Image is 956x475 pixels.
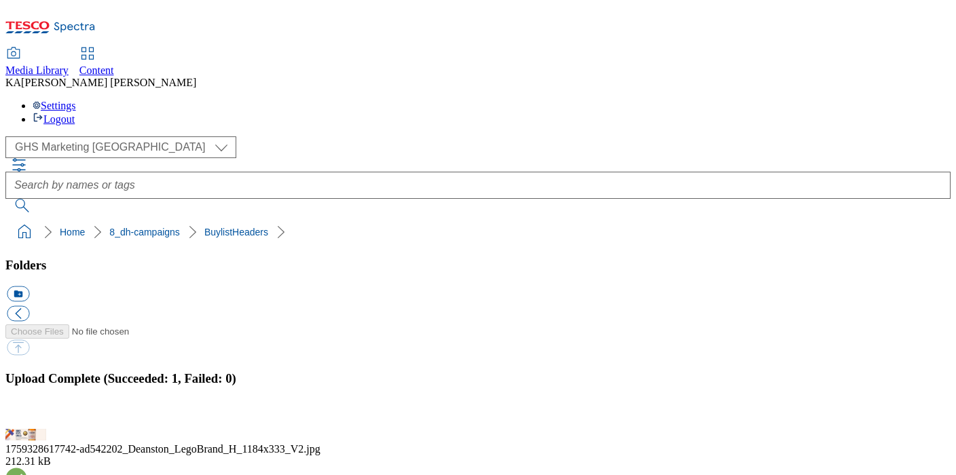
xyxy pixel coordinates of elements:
a: BuylistHeaders [204,227,268,237]
a: home [14,221,35,243]
span: KA [5,77,21,88]
span: [PERSON_NAME] [PERSON_NAME] [21,77,196,88]
nav: breadcrumb [5,219,951,245]
a: Settings [33,100,76,111]
div: 212.31 kB [5,455,951,468]
a: Home [60,227,85,237]
input: Search by names or tags [5,172,951,199]
h3: Folders [5,258,951,273]
a: Media Library [5,48,69,77]
a: Logout [33,113,75,125]
div: 1759328617742-ad542202_Deanston_LegoBrand_H_1184x333_V2.jpg [5,443,951,455]
span: Media Library [5,64,69,76]
a: Content [79,48,114,77]
h3: Upload Complete (Succeeded: 1, Failed: 0) [5,371,951,386]
img: preview [5,429,46,440]
span: Content [79,64,114,76]
a: 8_dh-campaigns [109,227,180,237]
